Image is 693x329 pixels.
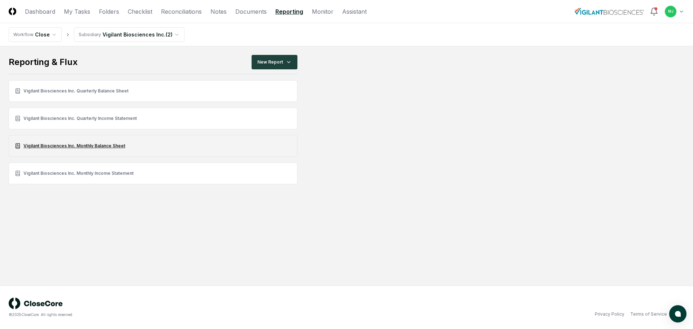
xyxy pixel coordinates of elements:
[9,108,297,129] a: Vigilant Biosciences Inc. Quarterly Income Statement
[235,7,267,16] a: Documents
[99,7,119,16] a: Folders
[9,80,297,102] a: Vigilant Biosciences Inc. Quarterly Balance Sheet
[25,7,55,16] a: Dashboard
[342,7,367,16] a: Assistant
[275,7,303,16] a: Reporting
[210,7,227,16] a: Notes
[630,311,667,317] a: Terms of Service
[64,7,90,16] a: My Tasks
[9,8,16,15] img: Logo
[9,163,297,184] a: Vigilant Biosciences Inc. Monthly Income Statement
[161,7,202,16] a: Reconciliations
[13,31,34,38] div: Workflow
[595,311,624,317] a: Privacy Policy
[669,305,687,322] button: atlas-launcher
[9,312,346,317] div: © 2025 CloseCore. All rights reserved.
[668,9,674,14] span: MJ
[664,5,677,18] button: MJ
[9,27,184,42] nav: breadcrumb
[575,8,644,14] img: Vigilant Biosciences logo
[9,56,78,68] div: Reporting & Flux
[252,55,297,69] button: New Report
[9,298,63,309] img: logo
[9,135,297,157] a: Vigilant Biosciences Inc. Monthly Balance Sheet
[128,7,152,16] a: Checklist
[312,7,334,16] a: Monitor
[79,31,101,38] div: Subsidiary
